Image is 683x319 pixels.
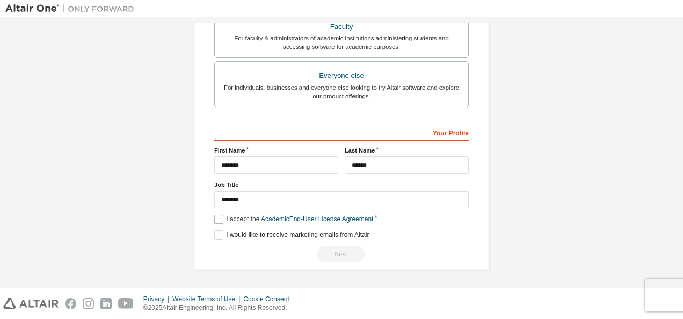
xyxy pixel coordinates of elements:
label: I accept the [214,215,373,224]
div: Privacy [143,295,172,303]
div: Read and acccept EULA to continue [214,246,469,262]
label: Last Name [345,146,469,155]
img: youtube.svg [118,298,134,309]
div: Faculty [221,19,462,34]
img: facebook.svg [65,298,76,309]
img: linkedin.svg [100,298,112,309]
label: Job Title [214,180,469,189]
div: Everyone else [221,68,462,83]
img: Altair One [5,3,140,14]
a: Academic End-User License Agreement [261,215,373,223]
label: I would like to receive marketing emails from Altair [214,230,369,240]
div: Cookie Consent [243,295,295,303]
p: © 2025 Altair Engineering, Inc. All Rights Reserved. [143,303,296,313]
div: For individuals, businesses and everyone else looking to try Altair software and explore our prod... [221,83,462,100]
label: First Name [214,146,338,155]
div: Website Terms of Use [172,295,243,303]
div: Your Profile [214,124,469,141]
img: instagram.svg [83,298,94,309]
img: altair_logo.svg [3,298,59,309]
div: For faculty & administrators of academic institutions administering students and accessing softwa... [221,34,462,51]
